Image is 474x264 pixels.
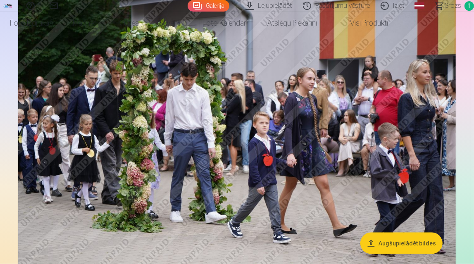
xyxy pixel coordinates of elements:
[193,12,257,35] a: Foto kalendāri
[107,12,149,35] a: Krūzes
[464,1,474,11] span: 1
[63,12,107,35] a: Magnēti
[149,12,193,35] a: Suvenīri
[257,12,327,35] a: Atslēgu piekariņi
[444,1,461,11] span: Grozs
[327,12,398,35] a: Visi produkti
[3,3,12,8] img: /fa3
[360,233,443,254] button: Augšupielādēt bildes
